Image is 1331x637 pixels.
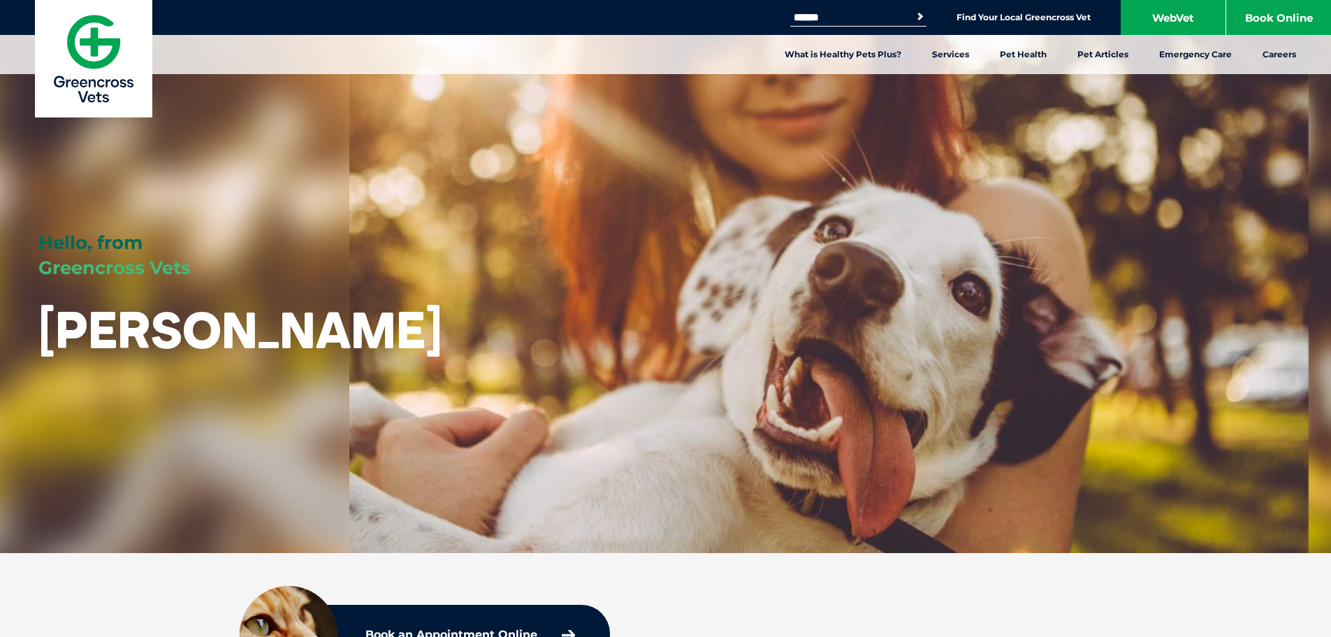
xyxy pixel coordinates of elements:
[1144,35,1247,74] a: Emergency Care
[957,12,1091,23] a: Find Your Local Greencross Vet
[769,35,917,74] a: What is Healthy Pets Plus?
[1247,35,1311,74] a: Careers
[38,231,143,254] span: Hello, from
[984,35,1062,74] a: Pet Health
[917,35,984,74] a: Services
[913,10,927,24] button: Search
[38,257,191,279] span: Greencross Vets
[1062,35,1144,74] a: Pet Articles
[38,302,442,357] h1: [PERSON_NAME]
